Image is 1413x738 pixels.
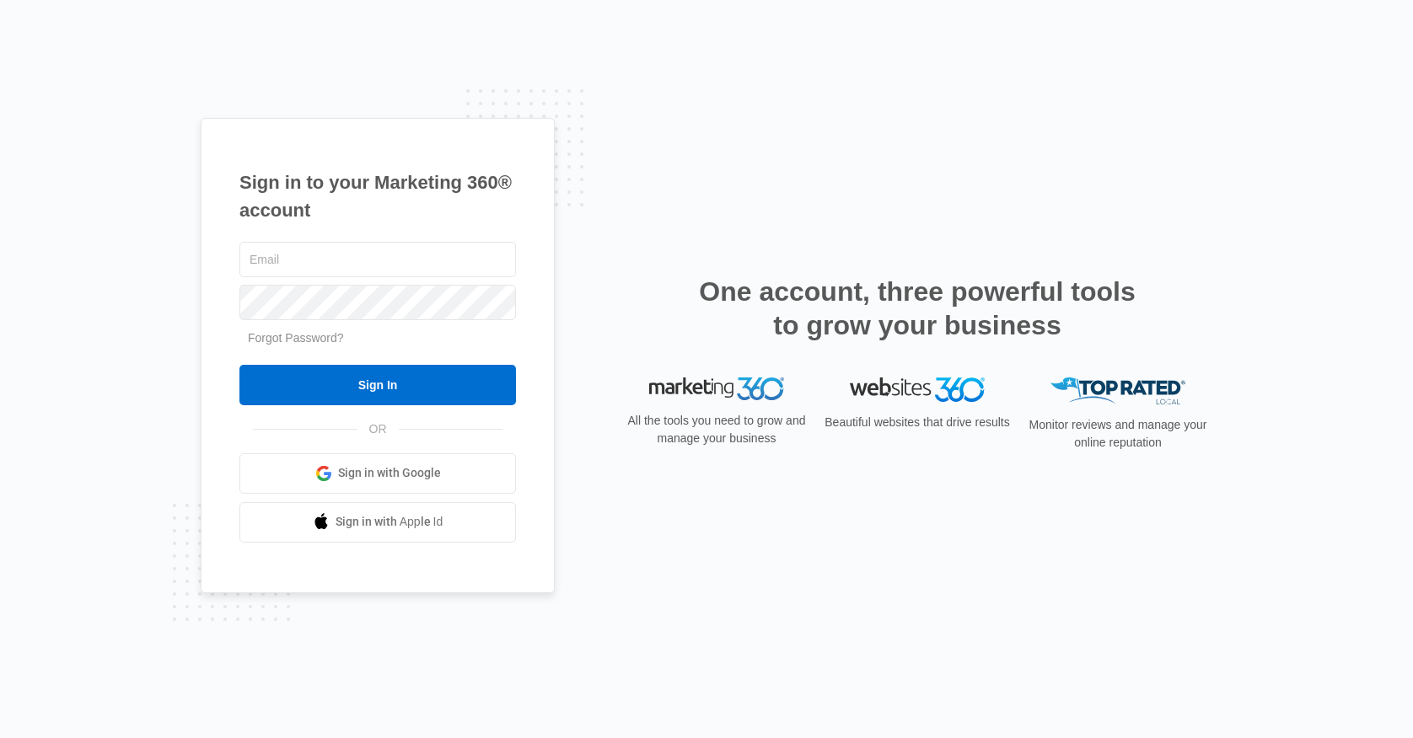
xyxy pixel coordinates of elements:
[823,414,1012,431] p: Beautiful websites that drive results
[338,464,441,482] span: Sign in with Google
[622,412,811,447] p: All the tools you need to grow and manage your business
[239,168,516,224] h1: Sign in to your Marketing 360® account
[336,513,443,531] span: Sign in with Apple Id
[649,377,784,401] img: Marketing 360
[1050,377,1185,405] img: Top Rated Local
[248,331,344,345] a: Forgot Password?
[239,453,516,494] a: Sign in with Google
[239,242,516,277] input: Email
[694,275,1141,342] h2: One account, three powerful tools to grow your business
[1023,416,1212,452] p: Monitor reviews and manage your online reputation
[239,365,516,405] input: Sign In
[850,377,985,402] img: Websites 360
[239,502,516,543] a: Sign in with Apple Id
[357,420,399,438] span: OR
